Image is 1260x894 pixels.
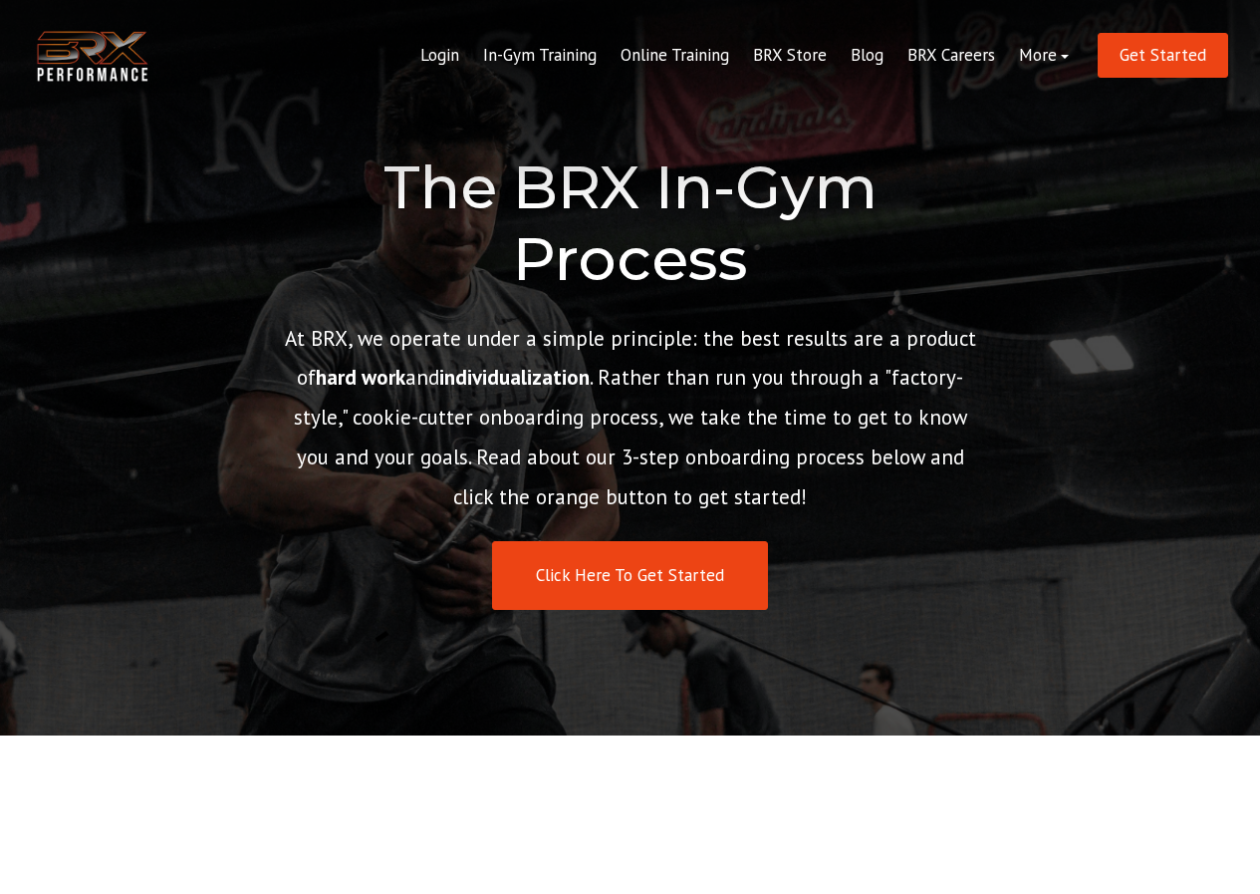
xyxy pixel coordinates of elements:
a: Click Here To Get Started [492,541,768,610]
strong: hard work [316,364,405,391]
a: Login [408,32,471,80]
strong: individualization [439,364,590,391]
img: BRX Transparent Logo-2 [33,26,152,87]
a: Online Training [609,32,741,80]
a: Get Started [1098,33,1228,78]
a: BRX Careers [895,32,1007,80]
a: In-Gym Training [471,32,609,80]
a: Blog [839,32,895,80]
span: At BRX, we operate under a simple principle: the best results are a product of and . Rather than ... [285,325,976,511]
a: More [1007,32,1081,80]
div: Navigation Menu [408,32,1081,80]
a: BRX Store [741,32,839,80]
span: The BRX In-Gym Process [383,150,878,295]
